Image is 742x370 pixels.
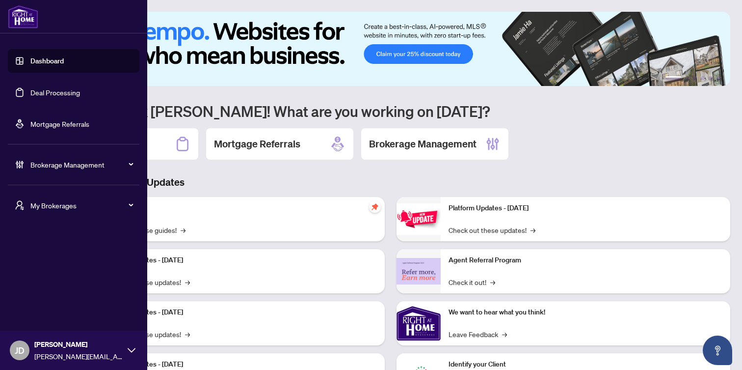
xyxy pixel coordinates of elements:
[34,339,123,350] span: [PERSON_NAME]
[490,277,495,287] span: →
[51,175,730,189] h3: Brokerage & Industry Updates
[703,336,732,365] button: Open asap
[369,201,381,213] span: pushpin
[449,329,507,340] a: Leave Feedback→
[449,203,722,214] p: Platform Updates - [DATE]
[701,76,705,80] button: 4
[8,5,38,28] img: logo
[185,277,190,287] span: →
[34,351,123,362] span: [PERSON_NAME][EMAIL_ADDRESS][PERSON_NAME][DOMAIN_NAME]
[214,137,300,151] h2: Mortgage Referrals
[30,200,132,211] span: My Brokerages
[397,301,441,345] img: We want to hear what you think!
[103,203,377,214] p: Self-Help
[51,102,730,120] h1: Welcome back [PERSON_NAME]! What are you working on [DATE]?
[449,277,495,287] a: Check it out!→
[693,76,697,80] button: 3
[103,359,377,370] p: Platform Updates - [DATE]
[665,76,681,80] button: 1
[30,159,132,170] span: Brokerage Management
[685,76,689,80] button: 2
[716,76,720,80] button: 6
[30,57,64,65] a: Dashboard
[15,343,25,357] span: JD
[30,88,80,97] a: Deal Processing
[369,137,477,151] h2: Brokerage Management
[103,307,377,318] p: Platform Updates - [DATE]
[30,119,89,128] a: Mortgage Referrals
[449,359,722,370] p: Identify your Client
[15,200,25,210] span: user-switch
[449,307,722,318] p: We want to hear what you think!
[51,12,730,86] img: Slide 0
[502,329,507,340] span: →
[103,255,377,266] p: Platform Updates - [DATE]
[397,203,441,234] img: Platform Updates - June 23, 2025
[530,225,535,235] span: →
[709,76,713,80] button: 5
[397,258,441,285] img: Agent Referral Program
[449,225,535,235] a: Check out these updates!→
[449,255,722,266] p: Agent Referral Program
[181,225,185,235] span: →
[185,329,190,340] span: →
